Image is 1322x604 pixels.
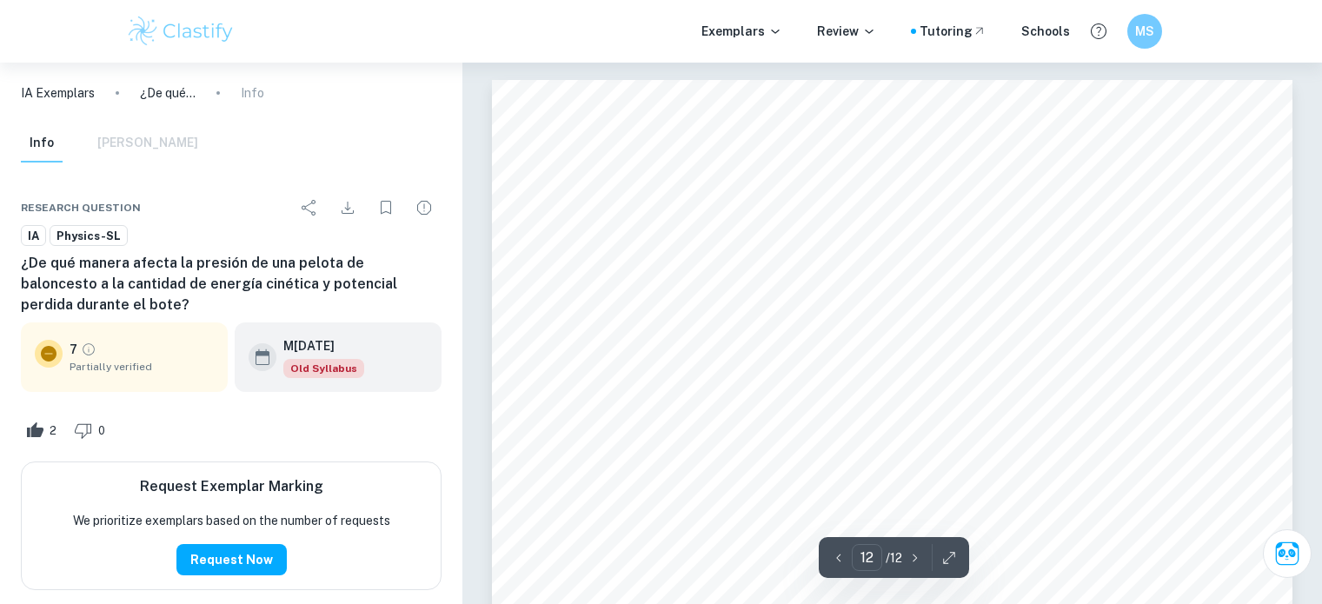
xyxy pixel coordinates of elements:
[1191,129,1199,143] span: 1
[50,225,128,247] a: Physics-SL
[586,334,1180,365] span: cinética y potencial perdida durante el bote?
[21,416,66,444] div: Like
[609,533,887,548] span: Energías durante el movimiento de la pelota
[369,190,403,225] div: Bookmark
[330,190,365,225] div: Download
[241,83,264,103] p: Info
[586,250,1131,282] span: ¿De qué manera afecta la presión de una
[50,228,127,245] span: Physics-SL
[81,342,96,357] a: Grade partially verified
[1134,22,1154,41] h6: MS
[1191,513,1199,528] span: 3
[292,190,327,225] div: Share
[70,416,115,444] div: Dislike
[73,511,390,530] p: We prioritize exemplars based on the number of requests
[586,555,673,571] span: Experimento
[21,83,95,103] a: IA Exemplars
[140,83,196,103] p: ¿De qué manera afecta la presión de una pelota de baloncesto a la cantidad de energía cinética y ...
[1191,555,1199,571] span: 5
[920,22,987,41] a: Tutoring
[176,544,287,575] button: Request Now
[126,14,236,49] img: Clastify logo
[1191,490,1199,506] span: 3
[40,422,66,440] span: 2
[586,447,673,462] span: Introducción
[21,253,442,315] h6: ¿De qué manera afecta la presión de una pelota de baloncesto a la cantidad de energía cinética y ...
[817,22,876,41] p: Review
[1263,529,1312,578] button: Ask Clai
[70,359,214,375] span: Partially verified
[586,292,1183,323] span: pelota de baloncesto a la cantidad de energía
[1191,447,1199,462] span: 2
[21,124,63,163] button: Info
[283,336,350,355] h6: M[DATE]
[89,422,115,440] span: 0
[21,200,141,216] span: Research question
[1191,468,1199,484] span: 2
[886,548,902,567] p: / 12
[22,228,45,245] span: IA
[586,201,787,219] span: Código del alumno: kfn720
[283,359,364,378] span: Old Syllabus
[609,513,658,528] span: Presión
[609,577,668,593] span: Variables
[586,176,756,195] span: Número de páginas: 12
[21,225,46,247] a: IA
[70,340,77,359] p: 7
[701,22,782,41] p: Exemplars
[1021,22,1070,41] a: Schools
[407,190,442,225] div: Report issue
[1191,577,1199,593] span: 5
[140,476,323,497] h6: Request Exemplar Marking
[1191,533,1199,548] span: 3
[586,468,648,484] span: Hipótesis
[586,490,681,506] span: Marco teórico
[1084,17,1113,46] button: Help and Feedback
[283,359,364,378] div: Starting from the May 2025 session, the Physics IA requirements have changed. It's OK to refer to...
[1127,14,1162,49] button: MS
[735,202,745,218] span: .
